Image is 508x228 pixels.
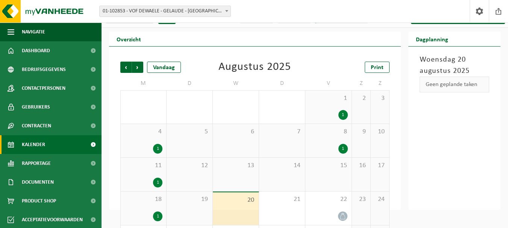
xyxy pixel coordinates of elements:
span: 1 [309,94,347,103]
span: Contracten [22,116,51,135]
h2: Overzicht [109,32,149,46]
span: Product Shop [22,192,56,210]
span: 01-102853 - VOF DEWAELE - GELAUDE - OUDENAARDE [100,6,230,17]
td: M [120,77,167,90]
span: 7 [263,128,301,136]
div: 1 [338,144,348,154]
span: 9 [356,128,367,136]
td: Z [352,77,371,90]
span: 8 [309,128,347,136]
span: 18 [124,195,162,204]
span: 14 [263,162,301,170]
span: 13 [217,162,255,170]
div: Augustus 2025 [218,62,291,73]
td: D [167,77,213,90]
td: V [305,77,352,90]
span: 12 [170,162,209,170]
div: Vandaag [147,62,181,73]
span: 22 [309,195,347,204]
span: Documenten [22,173,54,192]
span: 15 [309,162,347,170]
td: W [213,77,259,90]
span: Gebruikers [22,98,50,116]
div: Geen geplande taken [420,77,489,92]
span: 21 [263,195,301,204]
span: 2 [356,94,367,103]
span: 6 [217,128,255,136]
span: Rapportage [22,154,51,173]
div: 1 [338,110,348,120]
span: 17 [375,162,385,170]
span: Contactpersonen [22,79,65,98]
span: Volgende [132,62,143,73]
a: Print [365,62,390,73]
span: 16 [356,162,367,170]
span: 19 [170,195,209,204]
div: 1 [153,211,162,221]
span: Kalender [22,135,45,154]
td: Z [371,77,390,90]
h3: Woensdag 20 augustus 2025 [420,54,489,77]
span: Vorige [120,62,132,73]
span: Print [371,65,384,71]
span: 20 [217,196,255,204]
span: 4 [124,128,162,136]
td: D [259,77,305,90]
h2: Dagplanning [408,32,456,46]
span: 23 [356,195,367,204]
span: Dashboard [22,41,50,60]
span: 5 [170,128,209,136]
span: 10 [375,128,385,136]
span: 01-102853 - VOF DEWAELE - GELAUDE - OUDENAARDE [99,6,231,17]
div: 1 [153,144,162,154]
span: Navigatie [22,23,45,41]
div: 1 [153,178,162,187]
span: 11 [124,162,162,170]
span: 24 [375,195,385,204]
span: Bedrijfsgegevens [22,60,66,79]
span: 3 [375,94,385,103]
